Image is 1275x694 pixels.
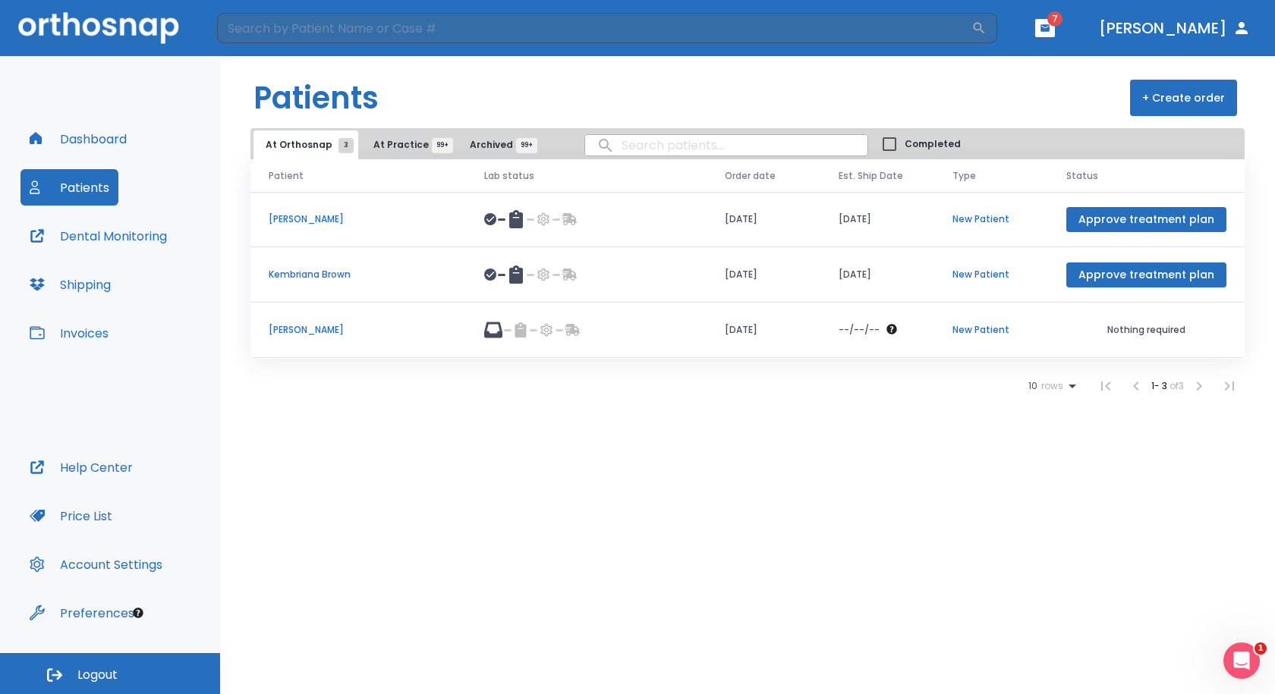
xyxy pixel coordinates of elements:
span: Completed [905,137,961,151]
p: [PERSON_NAME] [269,323,448,337]
div: Tooltip anchor [131,606,145,620]
td: [DATE] [707,303,820,358]
p: New Patient [952,323,1030,337]
span: Lab status [484,169,534,183]
button: Approve treatment plan [1066,207,1226,232]
span: 7 [1047,11,1062,27]
button: Invoices [20,315,118,351]
button: Patients [20,169,118,206]
td: [DATE] [820,247,934,303]
button: Help Center [20,449,142,485]
span: 1 [1255,642,1267,655]
div: The date will be available after approving treatment plan [839,323,916,337]
button: Shipping [20,266,120,303]
p: New Patient [952,212,1030,226]
button: Dashboard [20,121,136,157]
td: [DATE] [820,192,934,247]
span: Logout [77,667,118,683]
button: Approve treatment plan [1066,262,1226,287]
h1: Patients [253,75,379,121]
span: At Orthosnap [266,138,346,152]
span: Archived [470,138,527,152]
span: 99+ [432,138,453,153]
button: Dental Monitoring [20,218,176,254]
img: Orthosnap [18,12,179,43]
button: Price List [20,498,121,534]
span: rows [1037,381,1063,391]
input: search [585,130,867,160]
p: --/--/-- [839,323,880,337]
span: of 3 [1170,379,1184,392]
span: 3 [338,138,354,153]
button: Preferences [20,595,143,631]
input: Search by Patient Name or Case # [217,13,971,43]
button: + Create order [1130,80,1237,116]
div: tabs [253,130,542,159]
span: At Practice [373,138,442,152]
p: Kembriana Brown [269,268,448,281]
p: [PERSON_NAME] [269,212,448,226]
span: Type [952,169,976,183]
button: [PERSON_NAME] [1093,14,1257,42]
span: 99+ [516,138,537,153]
span: Patient [269,169,304,183]
td: [DATE] [707,192,820,247]
td: [DATE] [707,247,820,303]
p: Nothing required [1066,323,1226,337]
span: 1 - 3 [1151,379,1170,392]
iframe: Intercom live chat [1223,642,1260,679]
p: New Patient [952,268,1030,281]
span: 10 [1028,381,1037,391]
span: Order date [725,169,776,183]
span: Status [1066,169,1098,183]
span: Est. Ship Date [839,169,903,183]
button: Account Settings [20,546,172,583]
